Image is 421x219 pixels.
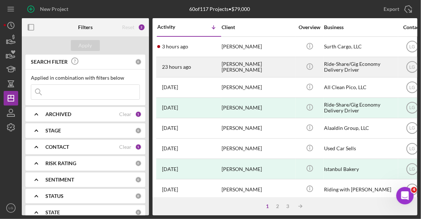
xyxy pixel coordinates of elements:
[162,166,178,172] time: 2025-08-08 00:10
[135,111,142,118] div: 1
[222,37,294,56] div: [PERSON_NAME]
[135,193,142,199] div: 0
[409,65,415,70] text: LG
[409,105,415,111] text: LG
[162,44,188,49] time: 2025-08-17 23:05
[409,126,415,131] text: LG
[384,2,399,16] div: Export
[135,160,142,167] div: 0
[138,24,145,31] div: 2
[31,59,68,65] b: SEARCH FILTER
[45,177,74,183] b: SENTIMENT
[79,40,92,51] div: Apply
[9,206,13,210] text: LG
[409,44,415,49] text: LG
[324,98,397,118] div: Ride-Share/Gig Economy Delivery Driver
[189,6,250,12] div: 60 of 117 Projects • $79,000
[135,59,142,65] div: 0
[222,98,294,118] div: [PERSON_NAME]
[162,146,178,151] time: 2025-08-08 20:15
[45,160,76,166] b: RISK RATING
[324,24,397,30] div: Business
[71,40,100,51] button: Apply
[222,180,294,199] div: [PERSON_NAME]
[324,57,397,77] div: Ride-Share/Gig Economy Delivery Driver
[324,139,397,158] div: Used Car Sells
[45,193,64,199] b: STATUS
[409,167,415,172] text: LG
[135,144,142,150] div: 1
[296,24,323,30] div: Overview
[324,119,397,138] div: Alaaldin Group, LLC
[409,85,415,90] text: LG
[157,24,189,30] div: Activity
[162,64,191,70] time: 2025-08-17 03:03
[45,111,71,117] b: ARCHIVED
[45,128,61,134] b: STAGE
[119,111,131,117] div: Clear
[222,24,294,30] div: Client
[273,203,283,209] div: 2
[324,37,397,56] div: Surth Cargo, LLC
[162,84,178,90] time: 2025-08-14 17:53
[263,203,273,209] div: 1
[162,125,178,131] time: 2025-08-08 21:17
[411,187,417,193] span: 4
[135,209,142,216] div: 0
[376,2,417,16] button: Export
[40,2,68,16] div: New Project
[222,139,294,158] div: [PERSON_NAME]
[162,105,178,111] time: 2025-08-11 13:04
[283,203,293,209] div: 3
[78,24,93,30] b: Filters
[324,78,397,97] div: All Clean Pico, LLC
[409,146,415,151] text: LG
[45,210,60,215] b: STATE
[31,75,140,81] div: Applied in combination with filters below
[222,159,294,179] div: [PERSON_NAME]
[222,78,294,97] div: [PERSON_NAME]
[324,159,397,179] div: Istanbul Bakery
[122,24,134,30] div: Reset
[222,119,294,138] div: [PERSON_NAME]
[222,57,294,77] div: [PERSON_NAME] [PERSON_NAME]
[135,176,142,183] div: 0
[324,180,397,199] div: Riding with [PERSON_NAME]
[22,2,76,16] button: New Project
[4,201,18,215] button: LG
[396,187,414,204] iframe: Intercom live chat
[45,144,69,150] b: CONTACT
[119,144,131,150] div: Clear
[162,187,178,192] time: 2025-08-07 23:34
[135,127,142,134] div: 0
